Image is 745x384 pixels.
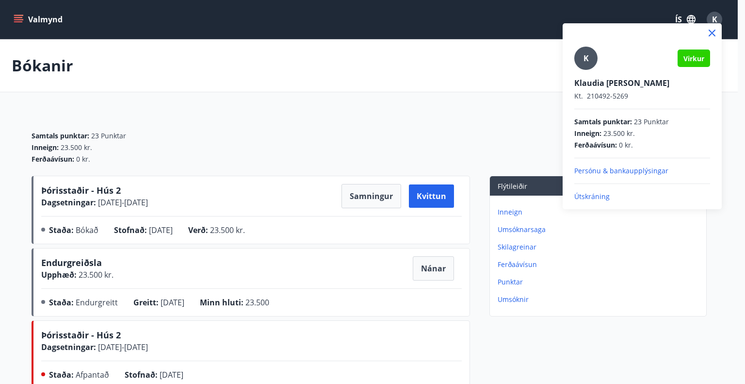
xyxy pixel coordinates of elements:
p: Klaudia [PERSON_NAME] [574,78,710,88]
span: Samtals punktar : [574,117,632,127]
span: K [583,53,589,64]
span: 23.500 kr. [603,129,635,138]
span: 23 Punktar [634,117,669,127]
span: 0 kr. [619,140,633,150]
p: Útskráning [574,192,710,201]
span: Virkur [683,54,704,63]
span: Inneign : [574,129,601,138]
p: Persónu & bankaupplýsingar [574,166,710,176]
p: 210492-5269 [574,91,710,101]
span: Ferðaávísun : [574,140,617,150]
span: Kt. [574,91,583,100]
